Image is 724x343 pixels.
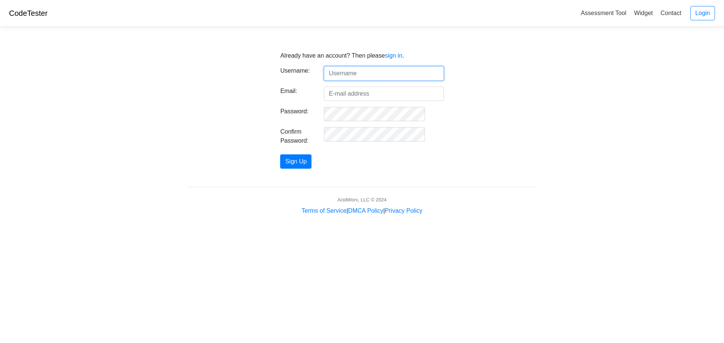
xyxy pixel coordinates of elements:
a: sign in [385,52,402,59]
label: Email: [275,87,318,98]
a: Terms of Service [302,207,347,214]
label: Confirm Password: [275,127,318,145]
input: E-mail address [324,87,443,101]
label: Username: [275,66,318,78]
input: Username [324,66,443,81]
label: Password: [275,107,318,118]
a: Login [690,6,715,20]
a: Contact [658,7,684,19]
a: DMCA Policy [348,207,383,214]
a: Privacy Policy [385,207,423,214]
button: Sign Up [280,154,311,169]
a: CodeTester [9,9,48,17]
a: Assessment Tool [578,7,629,19]
div: | | [302,206,422,215]
a: Widget [631,7,656,19]
p: Already have an account? Then please . [280,51,443,60]
div: AcidWorx, LLC © 2024 [337,196,387,203]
